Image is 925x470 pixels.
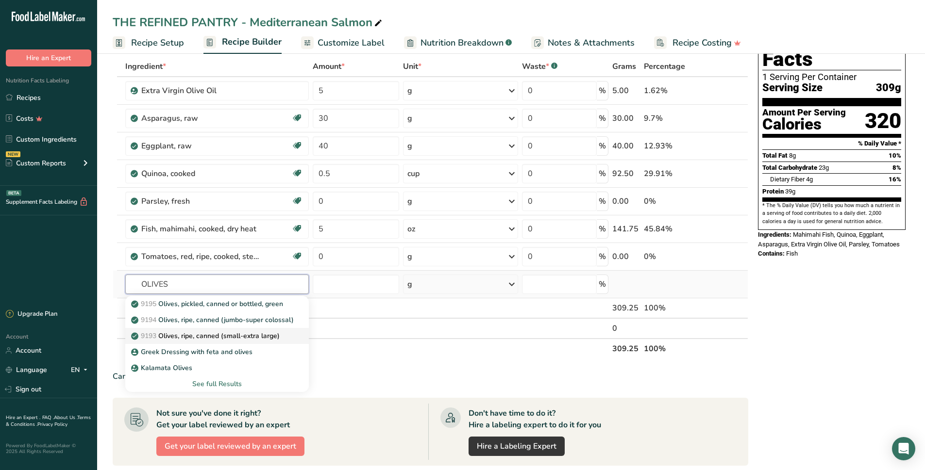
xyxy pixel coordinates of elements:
[420,36,504,49] span: Nutrition Breakdown
[131,36,184,49] span: Recipe Setup
[892,437,915,460] div: Open Intercom Messenger
[6,361,47,378] a: Language
[644,61,685,72] span: Percentage
[407,168,420,179] div: cup
[407,140,412,152] div: g
[133,299,283,309] p: Olives, pickled, canned or bottled, green
[407,278,412,290] div: g
[42,414,54,421] a: FAQ .
[404,32,512,54] a: Nutrition Breakdown
[762,152,788,159] span: Total Fat
[6,190,21,196] div: BETA
[54,414,77,421] a: About Us .
[133,363,192,373] p: Kalamata Olives
[113,371,748,382] div: Can't find your ingredient?
[612,61,636,72] span: Grams
[673,36,732,49] span: Recipe Costing
[644,168,702,179] div: 29.91%
[762,117,846,131] div: Calories
[141,299,156,308] span: 9195
[762,26,901,70] h1: Nutrition Facts
[125,312,309,328] a: 9194Olives, ripe, canned (jumbo-super colossal)
[141,251,263,262] div: Tomatoes, red, ripe, cooked, stewed
[6,443,91,454] div: Powered By FoodLabelMaker © 2025 All Rights Reserved
[407,195,412,207] div: g
[141,195,263,207] div: Parsley, fresh
[819,164,829,171] span: 23g
[762,82,823,94] span: Serving Size
[203,31,282,54] a: Recipe Builder
[758,250,785,257] span: Contains:
[762,72,901,82] div: 1 Serving Per Container
[612,85,640,97] div: 5.00
[610,338,642,358] th: 309.25
[644,195,702,207] div: 0%
[789,152,796,159] span: 8g
[407,223,415,235] div: oz
[469,407,601,431] div: Don't have time to do it? Hire a labeling expert to do it for you
[469,437,565,456] a: Hire a Labeling Expert
[156,437,304,456] button: Get your label reviewed by an expert
[762,138,901,149] section: % Daily Value *
[141,85,263,97] div: Extra Virgin Olive Oil
[876,82,901,94] span: 309g
[612,323,640,334] div: 0
[141,315,156,324] span: 9194
[141,331,156,340] span: 9193
[612,302,640,314] div: 309.25
[644,140,702,152] div: 12.93%
[141,223,263,235] div: Fish, mahimahi, cooked, dry heat
[644,302,702,314] div: 100%
[113,32,184,54] a: Recipe Setup
[141,140,263,152] div: Eggplant, raw
[113,14,384,31] div: THE REFINED PANTRY - Mediterranean Salmon
[865,108,901,134] div: 320
[889,176,901,183] span: 16%
[762,108,846,117] div: Amount Per Serving
[644,113,702,124] div: 9.7%
[642,338,704,358] th: 100%
[758,231,900,248] span: Mahimahi Fish, Quinoa, Eggplant, Asparagus, Extra Virgin Olive Oil, Parsley, Tomatoes
[889,152,901,159] span: 10%
[786,250,798,257] span: Fish
[125,61,166,72] span: Ingredient
[612,113,640,124] div: 30.00
[125,328,309,344] a: 9193Olives, ripe, canned (small-extra large)
[758,231,791,238] span: Ingredients:
[806,176,813,183] span: 4g
[762,202,901,226] section: * The % Daily Value (DV) tells you how much a nutrient in a serving of food contributes to a dail...
[141,168,263,179] div: Quinoa, cooked
[654,32,741,54] a: Recipe Costing
[522,61,557,72] div: Waste
[612,140,640,152] div: 40.00
[133,331,280,341] p: Olives, ripe, canned (small-extra large)
[785,188,795,195] span: 39g
[123,338,611,358] th: Net Totals
[156,407,290,431] div: Not sure you've done it right? Get your label reviewed by an expert
[762,188,784,195] span: Protein
[407,251,412,262] div: g
[531,32,635,54] a: Notes & Attachments
[6,309,57,319] div: Upgrade Plan
[762,164,817,171] span: Total Carbohydrate
[612,195,640,207] div: 0.00
[892,164,901,171] span: 8%
[548,36,635,49] span: Notes & Attachments
[301,32,385,54] a: Customize Label
[612,251,640,262] div: 0.00
[318,36,385,49] span: Customize Label
[644,251,702,262] div: 0%
[6,414,91,428] a: Terms & Conditions .
[6,414,40,421] a: Hire an Expert .
[71,364,91,376] div: EN
[125,360,309,376] a: Kalamata Olives
[403,61,421,72] span: Unit
[133,347,252,357] p: Greek Dressing with feta and olives
[125,275,309,294] input: Add Ingredient
[6,49,91,66] button: Hire an Expert
[612,168,640,179] div: 92.50
[770,176,805,183] span: Dietary Fiber
[37,421,67,428] a: Privacy Policy
[644,85,702,97] div: 1.62%
[133,315,294,325] p: Olives, ripe, canned (jumbo-super colossal)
